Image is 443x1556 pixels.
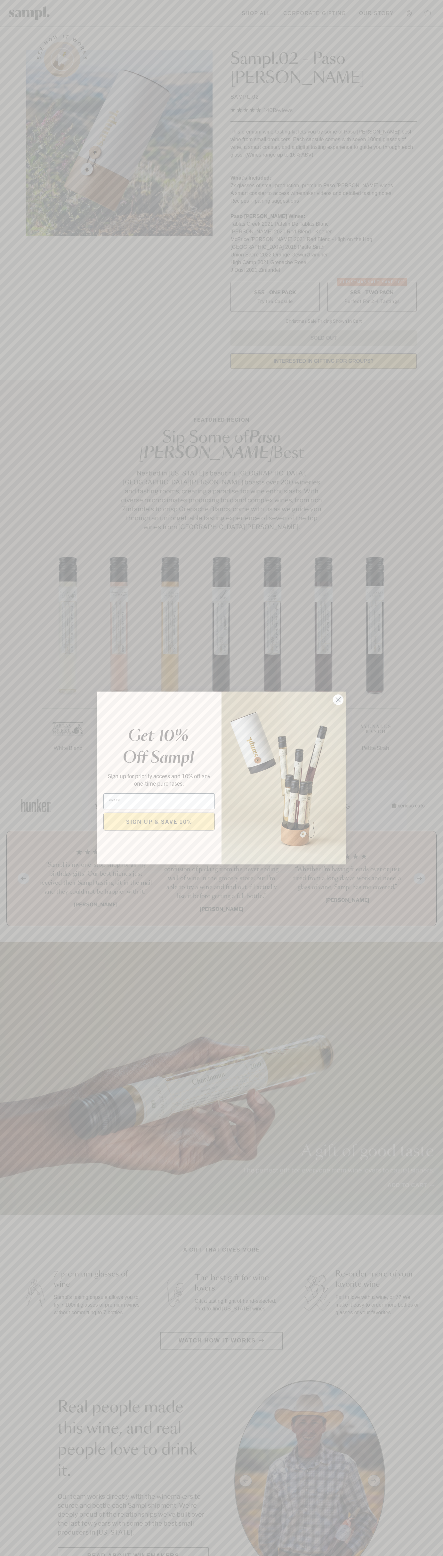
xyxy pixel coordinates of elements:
em: Get 10% Off Sampl [123,729,194,766]
input: Email [103,793,215,809]
img: 96933287-25a1-481a-a6d8-4dd623390dc6.png [221,692,346,864]
span: Sign up for priority access and 10% off any one-time purchases. [108,772,210,787]
button: SIGN UP & SAVE 10% [103,813,215,831]
button: Close dialog [333,694,344,705]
